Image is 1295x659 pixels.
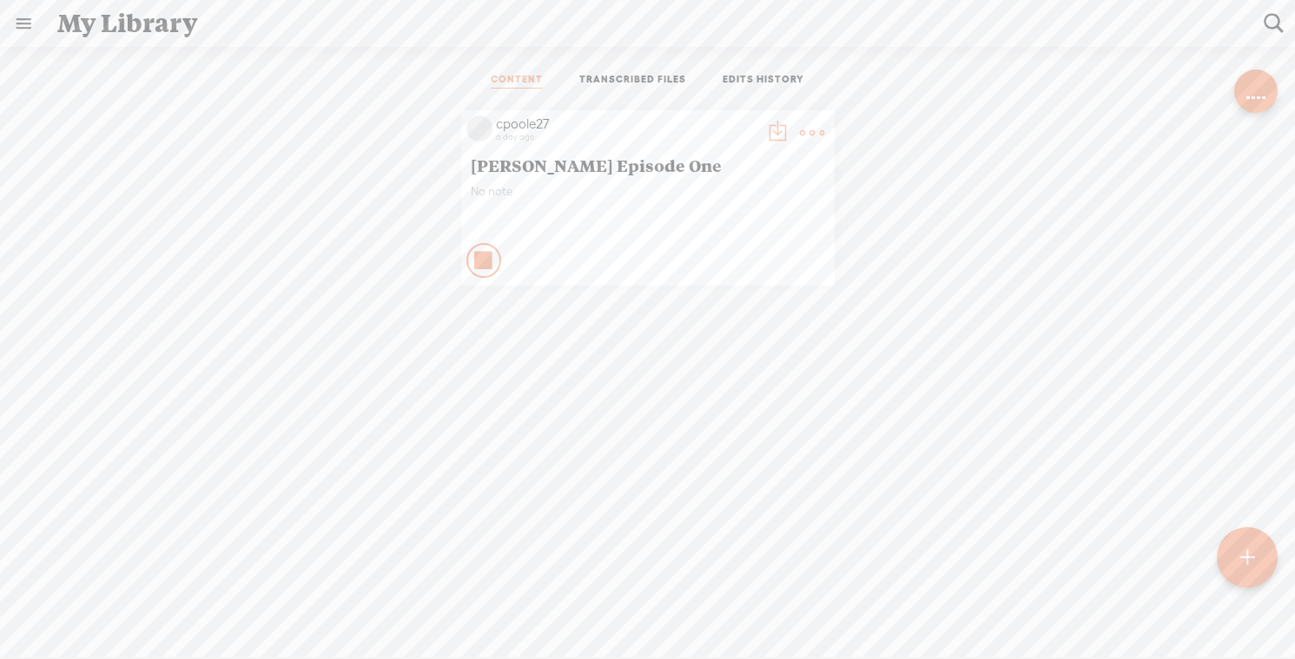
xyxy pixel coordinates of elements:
[471,155,825,175] span: [PERSON_NAME] Episode One
[471,184,825,199] span: No note
[491,73,543,89] a: CONTENT
[45,1,1252,46] div: My Library
[496,115,757,133] div: cpoole27
[723,73,804,89] a: EDITS HISTORY
[496,132,757,142] div: a day ago
[579,73,686,89] a: TRANSCRIBED FILES
[466,115,492,142] img: videoLoading.png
